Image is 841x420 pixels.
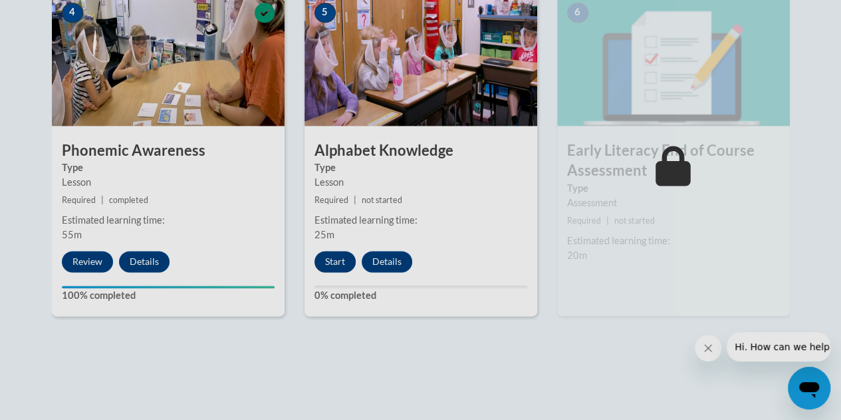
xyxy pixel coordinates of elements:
button: Start [314,251,356,272]
label: Type [314,160,527,175]
span: 25m [314,229,334,240]
span: Required [62,195,96,205]
span: | [606,216,609,226]
span: Required [567,216,601,226]
label: 0% completed [314,288,527,303]
span: 5 [314,3,336,23]
button: Review [62,251,113,272]
div: Your progress [62,286,275,288]
div: Estimated learning time: [314,213,527,228]
div: Lesson [62,175,275,190]
span: 20m [567,250,587,261]
div: Assessment [567,196,780,210]
div: Estimated learning time: [62,213,275,228]
iframe: Close message [695,335,721,361]
iframe: Button to launch messaging window [788,367,830,409]
h3: Alphabet Knowledge [304,140,537,161]
span: not started [614,216,655,226]
div: Lesson [314,175,527,190]
label: Type [567,181,780,196]
span: Hi. How can we help? [8,9,108,20]
label: 100% completed [62,288,275,303]
span: 4 [62,3,83,23]
button: Details [362,251,412,272]
span: | [101,195,104,205]
h3: Phonemic Awareness [52,140,285,161]
div: Estimated learning time: [567,234,780,248]
span: 6 [567,3,588,23]
span: | [354,195,356,205]
span: Required [314,195,348,205]
span: not started [362,195,402,205]
span: completed [109,195,148,205]
h3: Early Literacy End of Course Assessment [557,140,790,182]
button: Details [119,251,170,272]
label: Type [62,160,275,175]
iframe: Message from company [727,332,830,361]
span: 55m [62,229,82,240]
